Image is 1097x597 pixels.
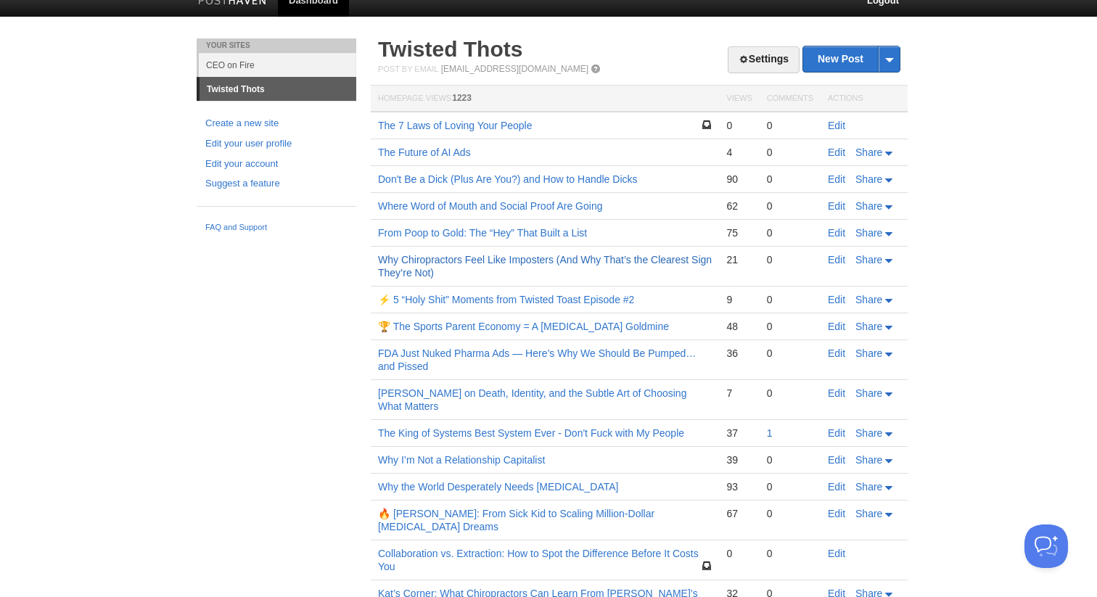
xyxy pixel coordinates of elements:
span: Share [855,294,882,305]
div: 90 [726,173,752,186]
div: 67 [726,507,752,520]
a: Edit [828,387,845,399]
a: 1 [767,427,773,439]
a: Collaboration vs. Extraction: How to Spot the Difference Before It Costs You [378,548,699,572]
a: Edit [828,227,845,239]
div: 93 [726,480,752,493]
div: 0 [767,387,813,400]
div: 0 [767,293,813,306]
a: Edit [828,147,845,158]
span: 1223 [452,93,472,103]
a: Edit [828,481,845,493]
div: 75 [726,226,752,239]
a: FDA Just Nuked Pharma Ads — Here’s Why We Should Be Pumped… and Pissed [378,347,696,372]
a: Twisted Thots [200,78,356,101]
a: Don't Be a Dick (Plus Are You?) and How to Handle Dicks [378,173,638,185]
a: Settings [728,46,800,73]
span: Share [855,147,882,158]
a: Why I’m Not a Relationship Capitalist [378,454,545,466]
a: Edit [828,427,845,439]
a: Edit [828,173,845,185]
div: 21 [726,253,752,266]
div: 0 [767,507,813,520]
a: Edit your user profile [205,136,348,152]
div: 39 [726,453,752,466]
th: Actions [821,86,908,112]
a: The Future of AI Ads [378,147,471,158]
div: 0 [767,199,813,213]
div: 62 [726,199,752,213]
span: Share [855,481,882,493]
div: 4 [726,146,752,159]
a: 🔥 [PERSON_NAME]: From Sick Kid to Scaling Million-Dollar [MEDICAL_DATA] Dreams [378,508,654,532]
a: Edit [828,200,845,212]
a: 🏆 The Sports Parent Economy = A [MEDICAL_DATA] Goldmine [378,321,669,332]
a: [PERSON_NAME] on Death, Identity, and the Subtle Art of Choosing What Matters [378,387,686,412]
div: 0 [726,119,752,132]
a: Create a new site [205,116,348,131]
a: Edit your account [205,157,348,172]
a: Edit [828,508,845,519]
a: Edit [828,321,845,332]
a: From Poop to Gold: The “Hey” That Built a List [378,227,587,239]
a: Edit [828,294,845,305]
span: Share [855,508,882,519]
a: FAQ and Support [205,221,348,234]
span: Share [855,347,882,359]
span: Share [855,454,882,466]
div: 0 [767,347,813,360]
span: Share [855,427,882,439]
div: 0 [767,173,813,186]
a: Edit [828,454,845,466]
a: The 7 Laws of Loving Your People [378,120,533,131]
a: ⚡ 5 “Holy Shit” Moments from Twisted Toast Episode #2 [378,294,634,305]
div: 36 [726,347,752,360]
div: 0 [767,480,813,493]
a: Why the World Desperately Needs [MEDICAL_DATA] [378,481,618,493]
div: 9 [726,293,752,306]
a: Suggest a feature [205,176,348,192]
span: Post by Email [378,65,438,73]
div: 0 [767,119,813,132]
div: 0 [767,547,813,560]
iframe: Help Scout Beacon - Open [1024,524,1068,568]
div: 0 [767,453,813,466]
span: Share [855,387,882,399]
a: [EMAIL_ADDRESS][DOMAIN_NAME] [441,64,588,74]
a: Edit [828,347,845,359]
a: The King of Systems Best System Ever - Don't Fuck with My People [378,427,684,439]
a: CEO on Fire [199,53,356,77]
div: 0 [767,253,813,266]
div: 0 [767,146,813,159]
span: Share [855,321,882,332]
li: Your Sites [197,38,356,53]
th: Homepage Views [371,86,719,112]
a: Edit [828,120,845,131]
a: Why Chiropractors Feel Like Imposters (And Why That’s the Clearest Sign They’re Not) [378,254,712,279]
a: Twisted Thots [378,37,522,61]
a: Where Word of Mouth and Social Proof Are Going [378,200,602,212]
div: 7 [726,387,752,400]
a: Edit [828,548,845,559]
span: Share [855,173,882,185]
th: Views [719,86,759,112]
span: Share [855,227,882,239]
div: 48 [726,320,752,333]
th: Comments [760,86,821,112]
a: Edit [828,254,845,265]
span: Share [855,200,882,212]
div: 0 [767,320,813,333]
div: 37 [726,427,752,440]
div: 0 [767,226,813,239]
div: 0 [726,547,752,560]
a: New Post [803,46,900,72]
span: Share [855,254,882,265]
